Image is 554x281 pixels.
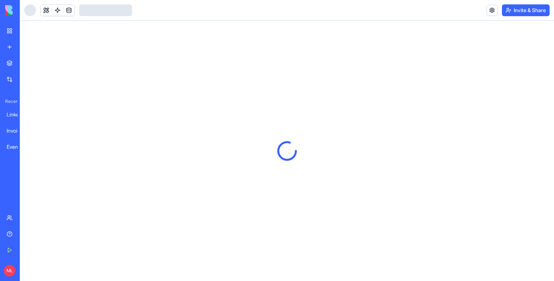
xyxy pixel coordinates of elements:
span: Recent [2,98,18,104]
span: ML [4,265,15,277]
div: Invoice Data Extractor [7,127,27,134]
div: EventMaster Pro [7,143,27,151]
div: LinkedIn Profile Analyzer [7,111,27,118]
a: Invoice Data Extractor [2,123,32,138]
img: logo [5,5,51,15]
a: LinkedIn Profile Analyzer [2,107,32,122]
button: Invite & Share [502,4,550,16]
a: EventMaster Pro [2,140,32,154]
